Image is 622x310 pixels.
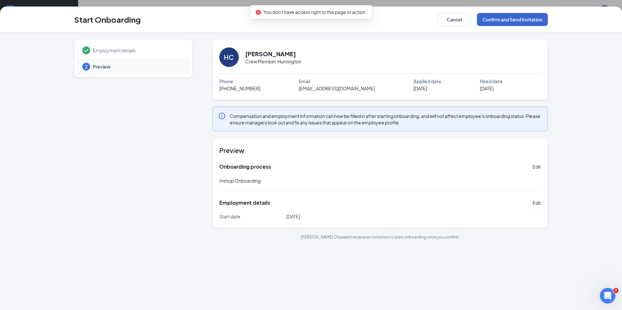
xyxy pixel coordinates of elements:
span: [DATE] [480,85,494,92]
span: Compensation and employment information can now be filled in after starting onboarding, and will ... [230,113,542,126]
h5: Employment details [219,199,270,206]
span: close-circle [256,10,261,15]
svg: Checkmark [82,46,90,54]
svg: Info [218,112,226,120]
h3: Start Onboarding [74,14,141,25]
span: Employment details [93,47,183,54]
button: Edit [533,198,541,208]
button: Cancel [438,13,470,26]
span: Hired date [480,78,503,85]
span: Crew Member · Huntington [245,58,301,65]
span: Edit [533,200,541,206]
h2: [PERSON_NAME] [245,50,296,58]
span: Phone [219,78,233,85]
div: HC [224,53,234,62]
span: Inshop Onboarding [219,178,261,184]
p: Start date [219,213,286,220]
span: Applied date [413,78,441,85]
span: Email [299,78,310,85]
span: [PHONE_NUMBER] [219,85,260,92]
span: You don't have access right to this page or action. [264,9,367,15]
span: [DATE] [413,85,427,92]
button: Confirm and Send Invitation [477,13,548,26]
span: Edit [533,163,541,170]
span: [EMAIL_ADDRESS][DOMAIN_NAME] [299,85,375,92]
span: 2 [613,288,618,293]
span: Preview [93,63,183,70]
h4: Preview [219,146,541,155]
p: [PERSON_NAME] Chase will receive an invitation to start onboarding once you confirm. [212,234,548,240]
button: Edit [533,161,541,172]
span: 2 [85,63,88,70]
h5: Onboarding process [219,163,271,170]
p: [DATE] [286,213,380,220]
iframe: Intercom live chat [600,288,615,304]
